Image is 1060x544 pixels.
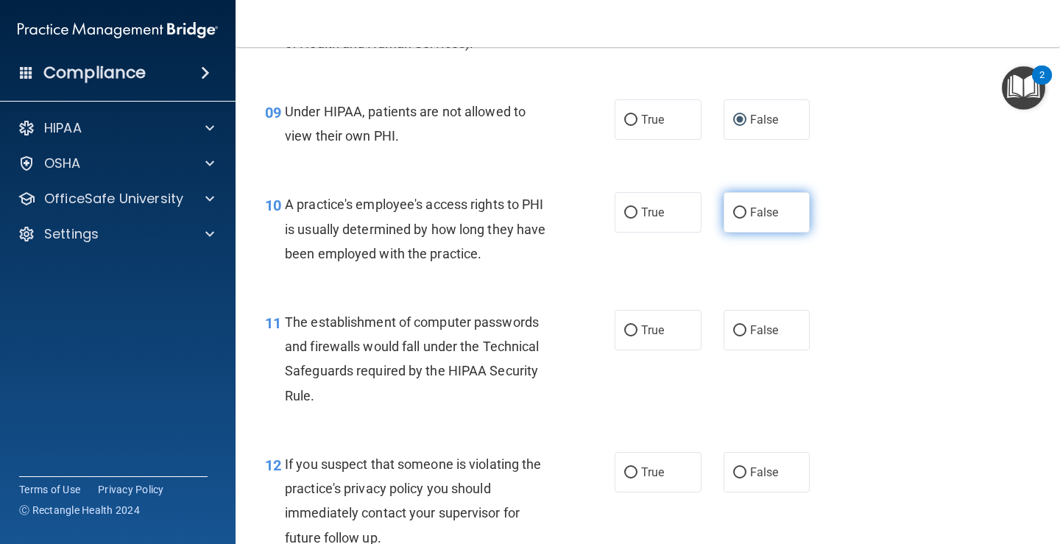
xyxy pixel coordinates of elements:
[641,205,664,219] span: True
[641,113,664,127] span: True
[733,115,746,126] input: False
[285,104,526,144] span: Under HIPAA, patients are not allowed to view their own PHI.
[624,115,637,126] input: True
[44,119,82,137] p: HIPAA
[265,314,281,332] span: 11
[805,440,1042,499] iframe: Drift Widget Chat Controller
[641,323,664,337] span: True
[44,190,183,208] p: OfficeSafe University
[44,155,81,172] p: OSHA
[285,197,545,261] span: A practice's employee's access rights to PHI is usually determined by how long they have been emp...
[18,15,218,45] img: PMB logo
[750,465,779,479] span: False
[18,119,214,137] a: HIPAA
[750,205,779,219] span: False
[43,63,146,83] h4: Compliance
[265,197,281,214] span: 10
[624,325,637,336] input: True
[18,155,214,172] a: OSHA
[98,482,164,497] a: Privacy Policy
[641,465,664,479] span: True
[750,113,779,127] span: False
[44,225,99,243] p: Settings
[624,467,637,478] input: True
[1002,66,1045,110] button: Open Resource Center, 2 new notifications
[733,208,746,219] input: False
[265,456,281,474] span: 12
[733,467,746,478] input: False
[19,503,140,517] span: Ⓒ Rectangle Health 2024
[750,323,779,337] span: False
[265,104,281,121] span: 09
[18,225,214,243] a: Settings
[285,314,539,403] span: The establishment of computer passwords and firewalls would fall under the Technical Safeguards r...
[733,325,746,336] input: False
[624,208,637,219] input: True
[19,482,80,497] a: Terms of Use
[1039,75,1045,94] div: 2
[18,190,214,208] a: OfficeSafe University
